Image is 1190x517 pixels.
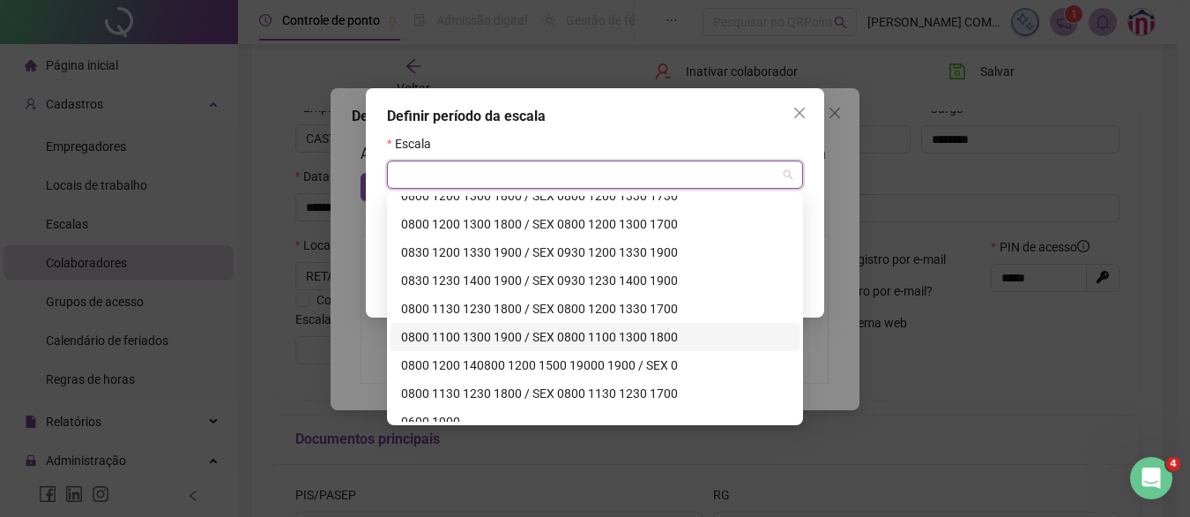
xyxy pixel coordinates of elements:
[390,323,800,351] div: 0800 1100 1300 1900 / SEX 0800 1100 1300 1800
[792,106,807,120] span: close
[401,299,789,318] div: 0800 1130 1230 1800 / SEX 0800 1200 1330 1700
[401,271,789,290] div: 0830 1230 1400 1900 / SEX 0930 1230 1400 1900
[390,408,800,436] div: 0600 1000
[401,356,789,375] div: 0800 1200 140800 1200 1500 19000 1900 / SEX 0
[390,238,800,266] div: 0830 1200 1330 1900 / SEX 0930 1200 1330 1900
[401,214,789,234] div: 0800 1200 1300 1800 / SEX 0800 1200 1300 1700
[401,384,789,403] div: 0800 1130 1230 1800 / SEX 0800 1130 1230 1700
[390,266,800,295] div: 0830 1230 1400 1900 / SEX 0930 1230 1400 1900
[390,295,800,323] div: 0800 1130 1230 1800 / SEX 0800 1200 1330 1700
[390,379,800,408] div: 0800 1130 1230 1800 / SEX 0800 1130 1230 1700
[390,351,800,379] div: 0800 1200 140800 1200 1500 19000 1900 / SEX 0
[401,327,789,347] div: 0800 1100 1300 1900 / SEX 0800 1100 1300 1800
[401,243,789,262] div: 0830 1200 1330 1900 / SEX 0930 1200 1330 1900
[390,210,800,238] div: 0800 1200 1300 1800 / SEX 0800 1200 1300 1700
[1130,457,1172,499] iframe: Intercom live chat
[1166,457,1180,471] span: 4
[401,412,789,431] div: 0600 1000
[401,186,789,206] div: 0800 1200 1300 1800 / SEX 0800 1200 1330 1730
[387,134,443,154] label: Escala
[387,106,803,127] div: Definir período da escala
[390,182,800,210] div: 0800 1200 1300 1800 / SEX 0800 1200 1330 1730
[785,99,814,127] button: Close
